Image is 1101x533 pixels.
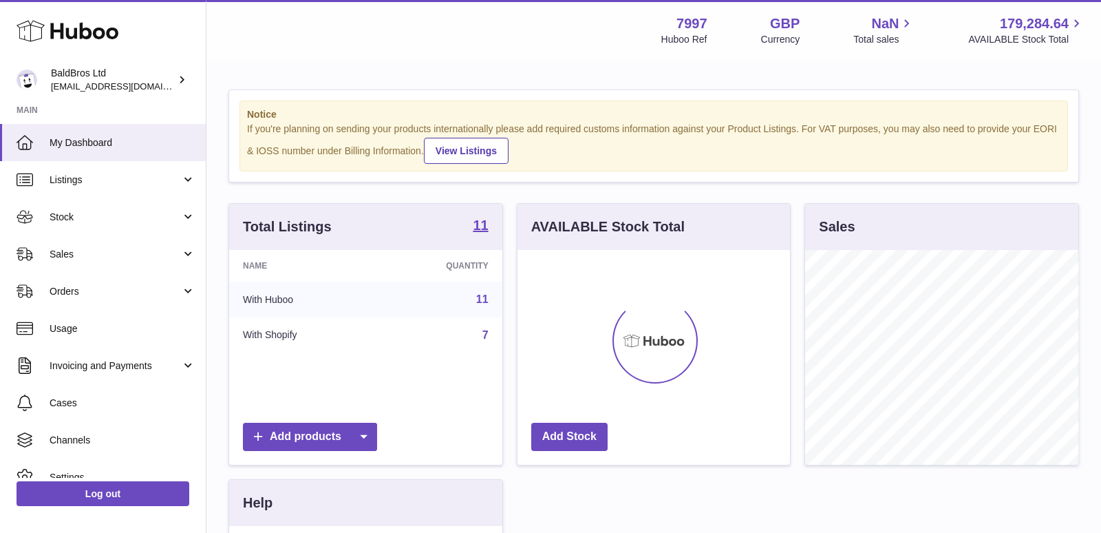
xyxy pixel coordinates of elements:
[473,218,488,235] a: 11
[50,174,181,187] span: Listings
[871,14,899,33] span: NaN
[17,70,37,90] img: baldbrothersblog@gmail.com
[1000,14,1069,33] span: 179,284.64
[50,322,195,335] span: Usage
[229,250,376,282] th: Name
[968,33,1084,46] span: AVAILABLE Stock Total
[243,218,332,236] h3: Total Listings
[50,434,195,447] span: Channels
[243,423,377,451] a: Add products
[531,218,685,236] h3: AVAILABLE Stock Total
[51,81,202,92] span: [EMAIL_ADDRESS][DOMAIN_NAME]
[473,218,488,232] strong: 11
[676,14,707,33] strong: 7997
[661,33,707,46] div: Huboo Ref
[243,494,272,512] h3: Help
[51,67,175,93] div: BaldBros Ltd
[17,481,189,506] a: Log out
[424,138,509,164] a: View Listings
[50,471,195,484] span: Settings
[247,123,1060,164] div: If you're planning on sending your products internationally please add required customs informati...
[247,108,1060,121] strong: Notice
[819,218,855,236] h3: Sales
[50,248,181,261] span: Sales
[968,14,1084,46] a: 179,284.64 AVAILABLE Stock Total
[770,14,800,33] strong: GBP
[853,14,915,46] a: NaN Total sales
[761,33,800,46] div: Currency
[229,282,376,317] td: With Huboo
[50,397,195,410] span: Cases
[50,211,181,224] span: Stock
[50,136,195,149] span: My Dashboard
[50,285,181,298] span: Orders
[531,423,608,451] a: Add Stock
[476,293,489,305] a: 11
[853,33,915,46] span: Total sales
[482,329,489,341] a: 7
[50,359,181,373] span: Invoicing and Payments
[229,317,376,353] td: With Shopify
[376,250,502,282] th: Quantity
